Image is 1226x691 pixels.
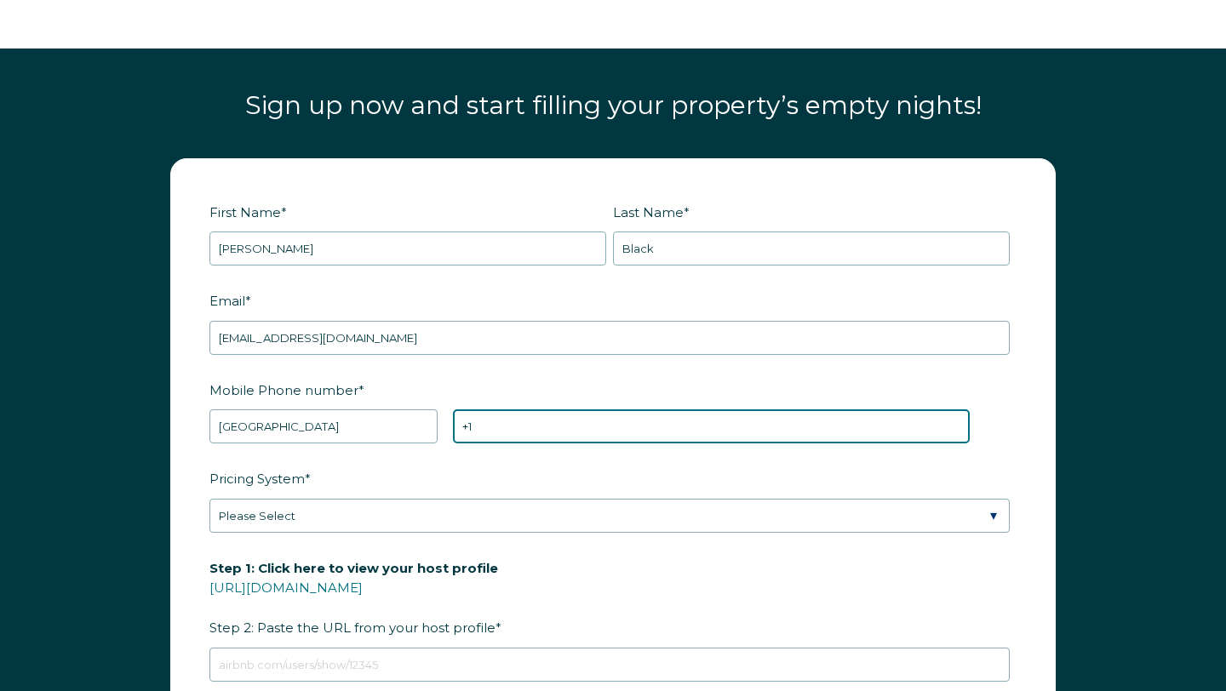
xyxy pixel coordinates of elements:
span: Last Name [613,199,684,226]
span: Step 2: Paste the URL from your host profile [209,555,498,641]
a: [URL][DOMAIN_NAME] [209,580,363,596]
span: First Name [209,199,281,226]
span: Sign up now and start filling your property’s empty nights! [245,89,982,121]
span: Email [209,288,245,314]
span: Step 1: Click here to view your host profile [209,555,498,581]
input: airbnb.com/users/show/12345 [209,648,1010,682]
span: Mobile Phone number [209,377,358,403]
span: Pricing System [209,465,305,492]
